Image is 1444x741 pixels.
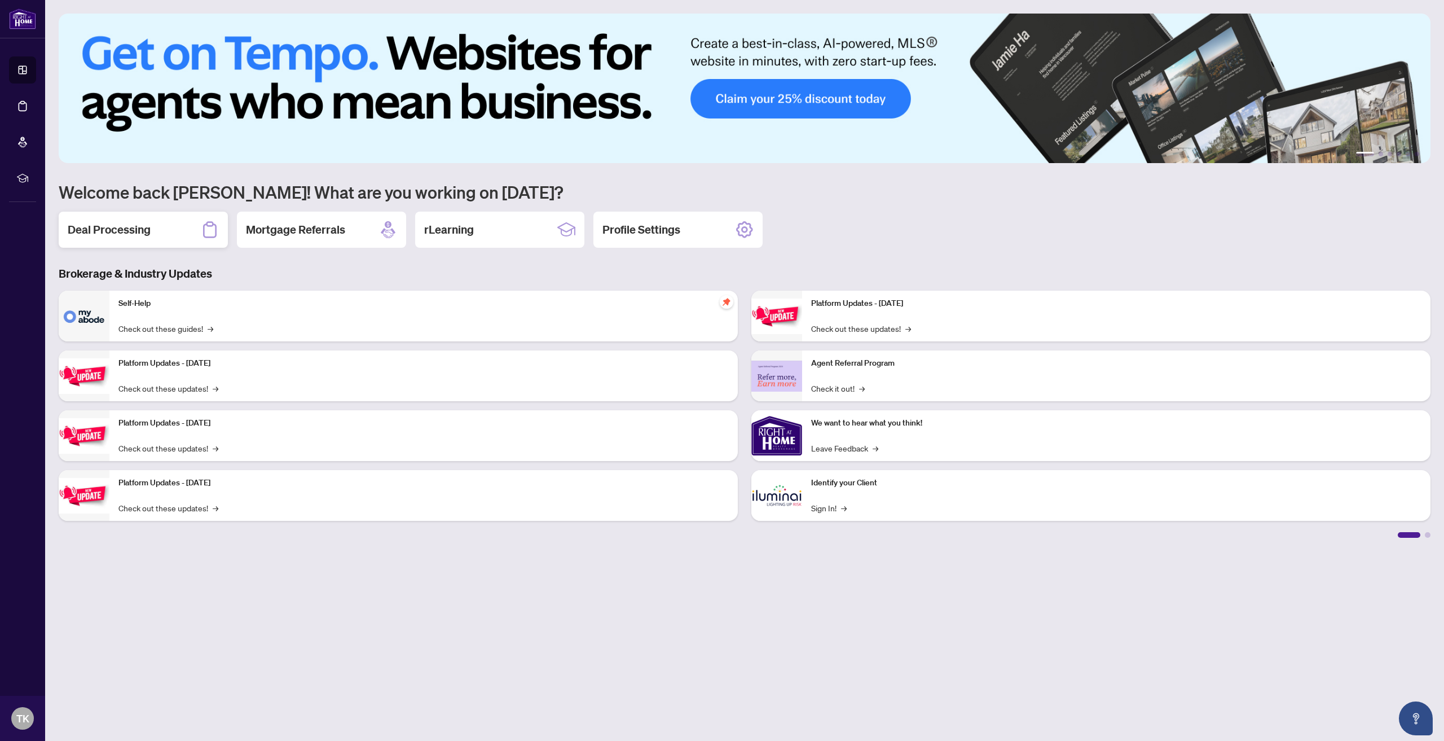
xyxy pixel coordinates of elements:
h1: Welcome back [PERSON_NAME]! What are you working on [DATE]? [59,181,1430,203]
h2: Profile Settings [602,222,680,238]
p: Platform Updates - [DATE] [811,297,1421,310]
span: → [213,502,218,514]
button: 4 [1397,152,1401,156]
p: Self-Help [118,297,729,310]
button: 2 [1379,152,1383,156]
img: logo [9,8,36,29]
p: Platform Updates - [DATE] [118,477,729,489]
span: → [841,502,847,514]
button: Open asap [1399,701,1433,735]
h2: Deal Processing [68,222,151,238]
a: Check out these updates!→ [118,382,218,394]
a: Check out these updates!→ [811,322,911,335]
p: Agent Referral Program [811,357,1421,370]
a: Check out these guides!→ [118,322,213,335]
p: Identify your Client [811,477,1421,489]
button: 3 [1388,152,1392,156]
img: Self-Help [59,291,109,341]
a: Check out these updates!→ [118,442,218,454]
img: Platform Updates - July 8, 2025 [59,478,109,514]
span: → [873,442,878,454]
button: 1 [1356,152,1374,156]
h2: rLearning [424,222,474,238]
img: Platform Updates - July 21, 2025 [59,418,109,454]
a: Check it out!→ [811,382,865,394]
p: Platform Updates - [DATE] [118,357,729,370]
span: → [213,382,218,394]
img: Agent Referral Program [751,361,802,392]
a: Sign In!→ [811,502,847,514]
p: Platform Updates - [DATE] [118,417,729,429]
h2: Mortgage Referrals [246,222,345,238]
img: We want to hear what you think! [751,410,802,461]
span: TK [16,711,29,726]
span: → [859,382,865,394]
p: We want to hear what you think! [811,417,1421,429]
button: 5 [1406,152,1410,156]
img: Identify your Client [751,470,802,521]
span: → [213,442,218,454]
a: Check out these updates!→ [118,502,218,514]
h3: Brokerage & Industry Updates [59,266,1430,282]
a: Leave Feedback→ [811,442,878,454]
img: Slide 0 [59,14,1430,163]
button: 6 [1415,152,1419,156]
span: pushpin [720,295,733,309]
img: Platform Updates - June 23, 2025 [751,299,802,334]
span: → [905,322,911,335]
img: Platform Updates - September 16, 2025 [59,358,109,394]
span: → [208,322,213,335]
